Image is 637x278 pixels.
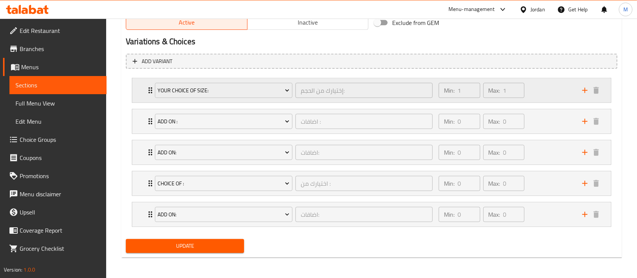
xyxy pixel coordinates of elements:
[155,114,292,129] button: Add On :
[132,241,238,251] span: Update
[247,15,369,30] button: Inactive
[591,178,602,189] button: delete
[20,226,100,235] span: Coverage Report
[591,85,602,96] button: delete
[158,117,289,126] span: Add On :
[9,94,107,112] a: Full Menu View
[579,85,591,96] button: add
[579,116,591,127] button: add
[126,137,617,168] li: Expand
[489,148,500,157] p: Max:
[3,22,107,40] a: Edit Restaurant
[126,199,617,230] li: Expand
[489,210,500,219] p: Max:
[3,221,107,239] a: Coverage Report
[444,86,455,95] p: Min:
[4,265,22,275] span: Version:
[155,207,292,222] button: Add On:
[155,83,292,98] button: Your Choice Of Size:
[3,203,107,221] a: Upsell
[23,265,35,275] span: 1.0.0
[3,167,107,185] a: Promotions
[20,244,100,253] span: Grocery Checklist
[9,76,107,94] a: Sections
[3,58,107,76] a: Menus
[142,57,172,66] span: Add variant
[21,62,100,71] span: Menus
[591,147,602,158] button: delete
[126,106,617,137] li: Expand
[158,210,289,219] span: Add On:
[448,5,495,14] div: Menu-management
[20,208,100,217] span: Upsell
[132,78,611,103] div: Expand
[489,179,500,188] p: Max:
[3,130,107,149] a: Choice Groups
[20,189,100,199] span: Menu disclaimer
[126,168,617,199] li: Expand
[158,148,289,157] span: Add On:
[158,86,289,95] span: Your Choice Of Size:
[129,17,244,28] span: Active
[623,5,628,14] span: M
[3,40,107,58] a: Branches
[155,176,292,191] button: Choice Of :
[489,86,500,95] p: Max:
[20,171,100,180] span: Promotions
[3,239,107,258] a: Grocery Checklist
[530,5,545,14] div: Jordan
[3,185,107,203] a: Menu disclaimer
[126,54,617,69] button: Add variant
[20,153,100,162] span: Coupons
[591,116,602,127] button: delete
[132,202,611,227] div: Expand
[132,140,611,165] div: Expand
[392,18,439,27] span: Exclude from GEM
[20,26,100,35] span: Edit Restaurant
[444,148,455,157] p: Min:
[444,117,455,126] p: Min:
[250,17,366,28] span: Inactive
[9,112,107,130] a: Edit Menu
[15,81,100,90] span: Sections
[155,145,292,160] button: Add On:
[15,117,100,126] span: Edit Menu
[20,135,100,144] span: Choice Groups
[591,209,602,220] button: delete
[132,109,611,134] div: Expand
[126,15,247,30] button: Active
[126,75,617,106] li: Expand
[132,171,611,196] div: Expand
[158,179,289,188] span: Choice Of :
[489,117,500,126] p: Max:
[126,36,617,47] h2: Variations & Choices
[126,239,244,253] button: Update
[15,99,100,108] span: Full Menu View
[20,44,100,53] span: Branches
[444,179,455,188] p: Min:
[444,210,455,219] p: Min:
[579,178,591,189] button: add
[579,209,591,220] button: add
[579,147,591,158] button: add
[3,149,107,167] a: Coupons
